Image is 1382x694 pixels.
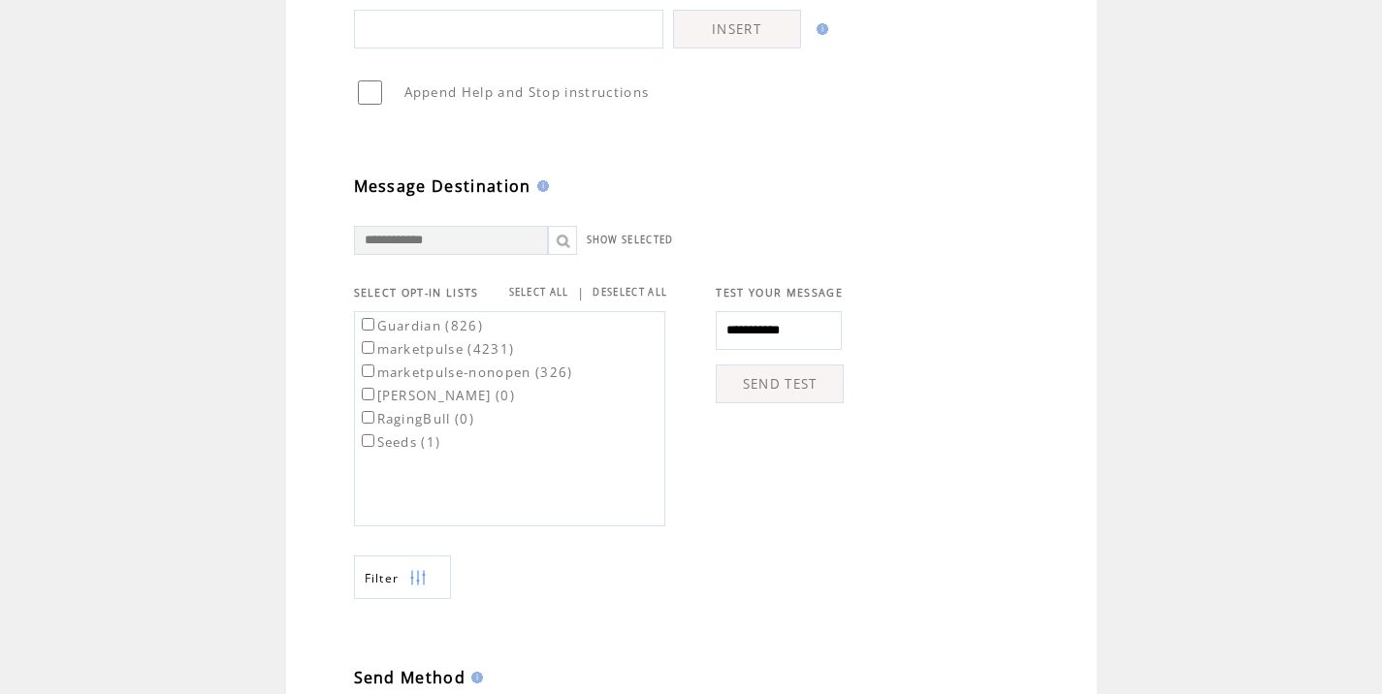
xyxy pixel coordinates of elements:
[362,341,374,354] input: marketpulse (4231)
[358,317,484,334] label: Guardian (826)
[716,286,843,300] span: TEST YOUR MESSAGE
[587,234,674,246] a: SHOW SELECTED
[362,388,374,400] input: [PERSON_NAME] (0)
[358,387,516,404] label: [PERSON_NAME] (0)
[409,556,427,600] img: filters.png
[362,434,374,447] input: Seeds (1)
[354,286,479,300] span: SELECT OPT-IN LISTS
[354,175,531,197] span: Message Destination
[811,23,828,35] img: help.gif
[362,318,374,331] input: Guardian (826)
[577,284,585,301] span: |
[358,410,475,427] label: RagingBull (0)
[362,411,374,424] input: RagingBull (0)
[593,286,667,299] a: DESELECT ALL
[358,363,573,381] label: marketpulse-nonopen (326)
[358,340,515,358] label: marketpulse (4231)
[673,10,801,48] a: INSERT
[354,667,466,688] span: Send Method
[365,570,400,586] span: Show filters
[509,286,569,299] a: SELECT ALL
[404,83,650,101] span: Append Help and Stop instructions
[716,364,844,403] a: SEND TEST
[531,180,549,192] img: help.gif
[466,672,483,683] img: help.gif
[362,364,374,377] input: marketpulse-nonopen (326)
[354,555,451,599] a: Filter
[358,433,441,451] label: Seeds (1)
